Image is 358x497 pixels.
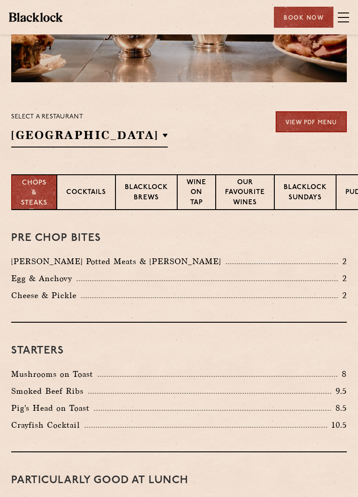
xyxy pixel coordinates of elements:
[11,402,94,414] p: Pig's Head on Toast
[331,402,347,414] p: 8.5
[11,111,168,123] p: Select a restaurant
[11,475,347,486] h3: PARTICULARLY GOOD AT LUNCH
[11,385,88,397] p: Smoked Beef Ribs
[9,13,63,21] img: BL_Textured_Logo-footer-cropped.svg
[125,183,168,204] p: Blacklock Brews
[11,272,77,285] p: Egg & Anchovy
[187,178,206,209] p: Wine on Tap
[337,368,347,380] p: 8
[11,127,168,147] h2: [GEOGRAPHIC_DATA]
[338,273,347,284] p: 2
[338,256,347,267] p: 2
[11,255,226,268] p: [PERSON_NAME] Potted Meats & [PERSON_NAME]
[11,368,98,380] p: Mushrooms on Toast
[327,419,347,431] p: 10.5
[11,289,81,302] p: Cheese & Pickle
[66,188,106,199] p: Cocktails
[11,419,85,431] p: Crayfish Cocktail
[331,385,347,397] p: 9.5
[284,183,327,204] p: Blacklock Sundays
[225,178,265,209] p: Our favourite wines
[11,232,347,244] h3: Pre Chop Bites
[274,7,333,28] div: Book Now
[21,178,47,209] p: Chops & Steaks
[276,111,347,132] a: View PDF Menu
[11,345,347,357] h3: Starters
[338,290,347,301] p: 2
